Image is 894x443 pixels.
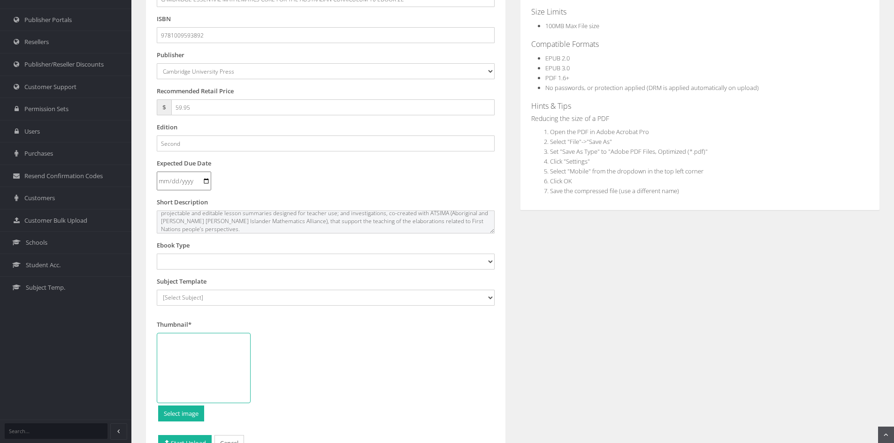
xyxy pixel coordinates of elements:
[157,277,206,286] label: Subject Template
[157,320,191,330] label: Thumbnail*
[157,158,211,168] label: Expected Due Date
[157,240,190,250] label: Ebook Type
[157,14,171,24] label: ISBN
[24,216,87,225] span: Customer Bulk Upload
[550,147,869,157] li: Set "Save As Type" to "Adobe PDF Files, Optimized (*.pdf)"
[24,60,104,69] span: Publisher/Reseller Discounts
[24,194,55,203] span: Customers
[157,122,177,132] label: Edition
[157,197,208,207] label: Short Description
[24,83,76,91] span: Customer Support
[24,149,53,158] span: Purchases
[157,99,171,115] span: $
[550,137,869,147] li: Select "File"->"Save As"
[550,157,869,166] li: Click "Settings"
[550,127,869,137] li: Open the PDF in Adobe Acrobat Pro
[24,38,49,46] span: Resellers
[157,86,234,96] label: Recommended Retail Price
[545,83,869,93] li: No passwords, or protection applied (DRM is applied automatically on upload)
[531,115,869,122] h5: Reducing the size of a PDF
[26,261,61,270] span: Student Acc.
[24,105,69,113] span: Permission Sets
[545,63,869,73] li: EPUB 3.0
[550,186,869,196] li: Save the compressed file (use a different name)
[531,8,869,16] h4: Size Limits
[545,73,869,83] li: PDF 1.6+
[531,40,869,49] h4: Compatible Formats
[157,50,184,60] label: Publisher
[26,283,65,292] span: Subject Temp.
[26,238,47,247] span: Schools
[24,15,72,24] span: Publisher Portals
[5,423,107,439] input: Search...
[531,102,869,111] h4: Hints & Tips
[24,127,40,136] span: Users
[550,166,869,176] li: Select "Mobile" from the dropdown in the top left corner
[545,53,869,63] li: EPUB 2.0
[24,172,103,180] span: Resend Confirmation Codes
[545,21,869,31] li: 100MB Max File size
[550,176,869,186] li: Click OK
